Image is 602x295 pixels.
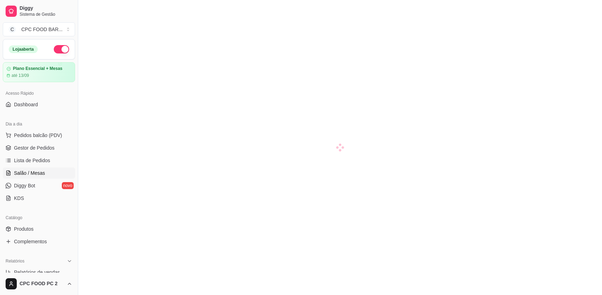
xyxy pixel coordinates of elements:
span: CPC FOOD PC 2 [20,281,64,287]
a: Salão / Mesas [3,167,75,179]
span: Sistema de Gestão [20,12,72,17]
span: Complementos [14,238,47,245]
span: Diggy Bot [14,182,35,189]
button: Pedidos balcão (PDV) [3,130,75,141]
div: Catálogo [3,212,75,223]
div: CPC FOOD BAR ... [21,26,63,33]
div: Dia a dia [3,118,75,130]
span: Lista de Pedidos [14,157,50,164]
a: Dashboard [3,99,75,110]
span: Salão / Mesas [14,170,45,177]
span: C [9,26,16,33]
a: KDS [3,193,75,204]
span: Relatórios [6,258,24,264]
div: Acesso Rápido [3,88,75,99]
article: até 13/09 [12,73,29,78]
a: Lista de Pedidos [3,155,75,166]
button: Select a team [3,22,75,36]
span: Diggy [20,5,72,12]
a: Plano Essencial + Mesasaté 13/09 [3,62,75,82]
a: Produtos [3,223,75,235]
span: KDS [14,195,24,202]
a: Gestor de Pedidos [3,142,75,153]
span: Gestor de Pedidos [14,144,54,151]
div: Loja aberta [9,45,38,53]
button: CPC FOOD PC 2 [3,275,75,292]
span: Dashboard [14,101,38,108]
a: DiggySistema de Gestão [3,3,75,20]
a: Relatórios de vendas [3,267,75,278]
span: Produtos [14,225,34,232]
span: Pedidos balcão (PDV) [14,132,62,139]
a: Complementos [3,236,75,247]
span: Relatórios de vendas [14,269,60,276]
button: Alterar Status [54,45,69,53]
a: Diggy Botnovo [3,180,75,191]
article: Plano Essencial + Mesas [13,66,63,71]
